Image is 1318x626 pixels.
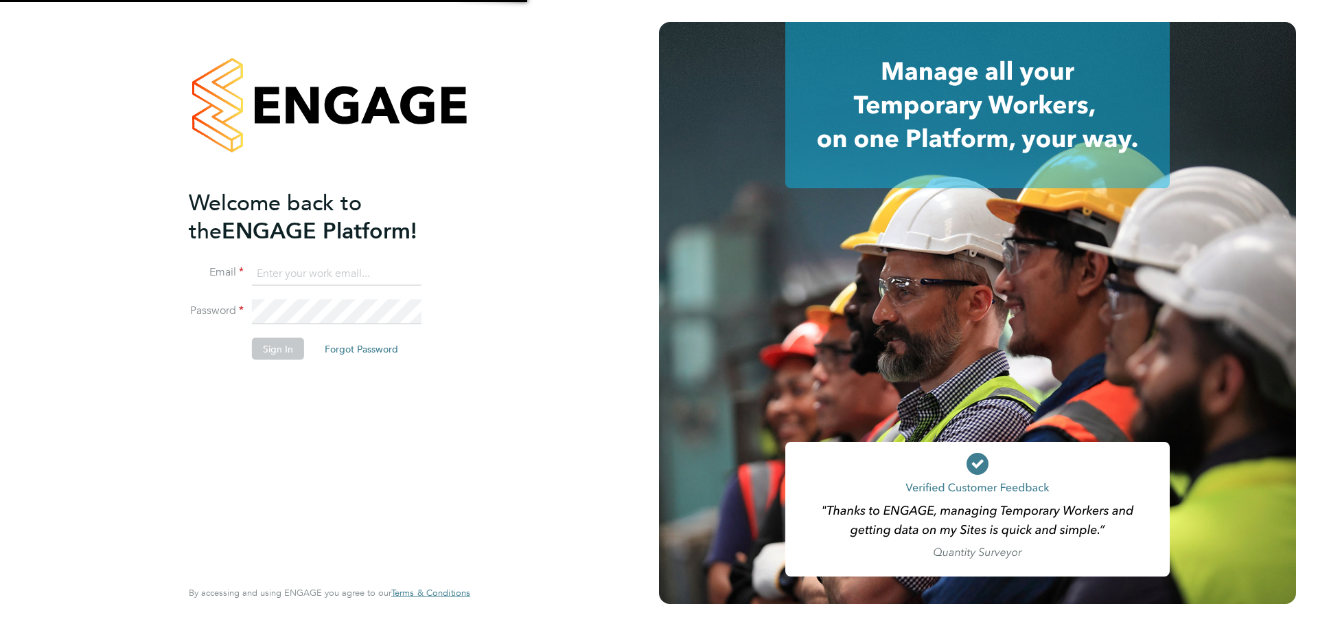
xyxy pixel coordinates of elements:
h2: ENGAGE Platform! [189,188,456,245]
span: By accessing and using ENGAGE you agree to our [189,587,470,599]
input: Enter your work email... [252,261,421,286]
button: Forgot Password [314,338,409,360]
a: Terms & Conditions [391,588,470,599]
label: Email [189,265,244,280]
button: Sign In [252,338,304,360]
span: Terms & Conditions [391,587,470,599]
label: Password [189,304,244,318]
span: Welcome back to the [189,189,362,244]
